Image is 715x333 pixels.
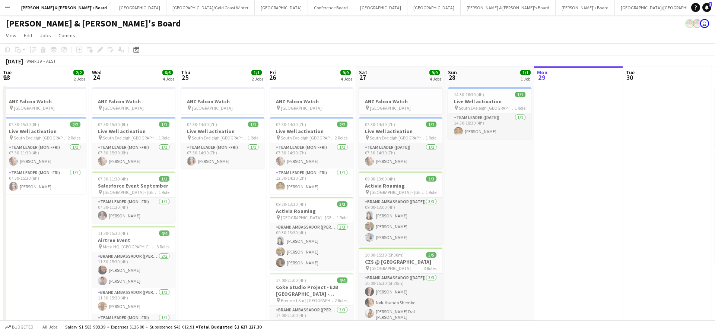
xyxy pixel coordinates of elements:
[3,117,86,194] app-job-card: 07:30-15:30 (8h)2/2Live Well activation South Eveleigh [GEOGRAPHIC_DATA]2 RolesTeam Leader (Mon -...
[359,182,442,189] h3: Activia Roaming
[181,69,190,76] span: Thu
[3,87,86,114] app-job-card: ANZ Falcon Watch [GEOGRAPHIC_DATA]
[181,98,264,105] h3: ANZ Falcon Watch
[270,143,353,169] app-card-role: Team Leader (Mon - Fri)1/107:30-14:30 (7h)[PERSON_NAME]
[181,143,264,169] app-card-role: Team Leader (Mon - Fri)1/107:30-14:30 (7h)[PERSON_NAME]
[159,122,169,127] span: 1/1
[308,0,354,15] button: Conference Board
[98,176,128,182] span: 07:30-11:30 (4h)
[270,208,353,214] h3: Activia Roaming
[9,122,39,127] span: 07:30-15:30 (8h)
[335,298,347,303] span: 2 Roles
[25,58,43,64] span: Week 39
[92,182,175,189] h3: Salesforce Event September
[92,117,175,169] app-job-card: 07:30-15:30 (8h)1/1Live Well activation South Eveleigh [GEOGRAPHIC_DATA]1 RoleTeam Leader (Mon - ...
[159,176,169,182] span: 1/1
[192,135,248,141] span: South Eveleigh [GEOGRAPHIC_DATA]
[461,0,556,15] button: [PERSON_NAME] & [PERSON_NAME]'s Board
[15,0,113,15] button: [PERSON_NAME] & [PERSON_NAME]'s Board
[515,105,525,111] span: 1 Role
[407,0,461,15] button: [GEOGRAPHIC_DATA]
[103,105,144,111] span: [GEOGRAPHIC_DATA]
[270,197,353,270] app-job-card: 09:30-13:30 (4h)3/3Activia Roaming [GEOGRAPHIC_DATA] - [GEOGRAPHIC_DATA]1 RoleBrand Ambassador ([...
[41,324,59,330] span: All jobs
[429,70,440,75] span: 9/9
[515,92,525,97] span: 1/1
[103,189,159,195] span: [GEOGRAPHIC_DATA] - [GEOGRAPHIC_DATA]
[270,87,353,114] app-job-card: ANZ Falcon Watch [GEOGRAPHIC_DATA]
[92,237,175,244] h3: Airtree Event
[337,122,347,127] span: 2/2
[14,135,68,141] span: South Eveleigh [GEOGRAPHIC_DATA]
[700,19,709,28] app-user-avatar: James Millard
[281,135,335,141] span: South Eveleigh [GEOGRAPHIC_DATA]
[426,176,436,182] span: 3/3
[359,128,442,135] h3: Live Well activation
[536,73,547,82] span: 29
[103,244,157,249] span: Meta HQ, [GEOGRAPHIC_DATA]
[337,201,347,207] span: 3/3
[3,143,86,169] app-card-role: Team Leader (Mon - Fri)1/107:30-11:30 (4h)[PERSON_NAME]
[91,73,102,82] span: 24
[157,244,169,249] span: 3 Roles
[556,0,615,15] button: [PERSON_NAME]'s Board
[98,122,128,127] span: 07:30-15:30 (8h)
[92,252,175,288] app-card-role: Brand Ambassador ([PERSON_NAME])2/211:30-15:30 (4h)[PERSON_NAME][PERSON_NAME]
[365,252,404,258] span: 10:00-15:30 (5h30m)
[14,105,55,111] span: [GEOGRAPHIC_DATA]
[359,117,442,169] app-job-card: 07:30-14:30 (7h)1/1Live Well activation South Eveleigh [GEOGRAPHIC_DATA]1 RoleTeam Leader ([DATE]...
[159,135,169,141] span: 1 Role
[447,73,457,82] span: 28
[693,19,702,28] app-user-avatar: Arrence Torres
[365,176,395,182] span: 09:00-13:00 (4h)
[270,128,353,135] h3: Live Well activation
[181,87,264,114] div: ANZ Falcon Watch [GEOGRAPHIC_DATA]
[4,323,35,331] button: Budgeted
[6,18,181,29] h1: [PERSON_NAME] & [PERSON_NAME]'s Board
[454,92,484,97] span: 14:30-18:30 (4h)
[21,31,35,40] a: Edit
[92,87,175,114] app-job-card: ANZ Falcon Watch [GEOGRAPHIC_DATA]
[448,87,531,139] app-job-card: 14:30-18:30 (4h)1/1Live Well activation South Eveleigh [GEOGRAPHIC_DATA]1 RoleTeam Leader ([DATE]...
[354,0,407,15] button: [GEOGRAPHIC_DATA]
[426,122,436,127] span: 1/1
[365,122,395,127] span: 07:30-14:30 (7h)
[92,128,175,135] h3: Live Well activation
[426,189,436,195] span: 1 Role
[625,73,635,82] span: 30
[448,113,531,139] app-card-role: Team Leader ([DATE])1/114:30-18:30 (4h)[PERSON_NAME]
[430,76,441,82] div: 4 Jobs
[3,128,86,135] h3: Live Well activation
[358,73,367,82] span: 27
[166,0,255,15] button: [GEOGRAPHIC_DATA]/Gold Coast Winter
[615,0,711,15] button: [GEOGRAPHIC_DATA]/[GEOGRAPHIC_DATA]
[426,135,436,141] span: 1 Role
[74,76,85,82] div: 2 Jobs
[40,32,51,39] span: Jobs
[359,198,442,245] app-card-role: Brand Ambassador ([DATE])3/309:00-13:00 (4h)[PERSON_NAME][PERSON_NAME][PERSON_NAME]
[3,98,86,105] h3: ANZ Falcon Watch
[198,324,261,330] span: Total Budgeted $1 627 127.30
[359,143,442,169] app-card-role: Team Leader ([DATE])1/107:30-14:30 (7h)[PERSON_NAME]
[55,31,78,40] a: Comms
[3,169,86,194] app-card-role: Team Leader (Mon - Fri)1/107:30-15:30 (8h)[PERSON_NAME]
[92,143,175,169] app-card-role: Team Leader (Mon - Fri)1/107:30-15:30 (8h)[PERSON_NAME]
[68,135,80,141] span: 2 Roles
[520,70,531,75] span: 1/1
[340,70,351,75] span: 9/9
[359,87,442,114] app-job-card: ANZ Falcon Watch [GEOGRAPHIC_DATA]
[341,76,352,82] div: 4 Jobs
[65,324,261,330] div: Salary $1 583 988.39 + Expenses $126.00 + Subsistence $43 012.91 =
[12,324,34,330] span: Budgeted
[685,19,694,28] app-user-avatar: Arrence Torres
[459,105,515,111] span: South Eveleigh [GEOGRAPHIC_DATA]
[276,201,306,207] span: 09:30-13:30 (4h)
[181,117,264,169] div: 07:30-14:30 (7h)1/1Live Well activation South Eveleigh [GEOGRAPHIC_DATA]1 RoleTeam Leader (Mon - ...
[270,284,353,297] h3: Coke Studio Project - E2B [GEOGRAPHIC_DATA] - [GEOGRAPHIC_DATA]
[98,230,128,236] span: 11:30-15:30 (4h)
